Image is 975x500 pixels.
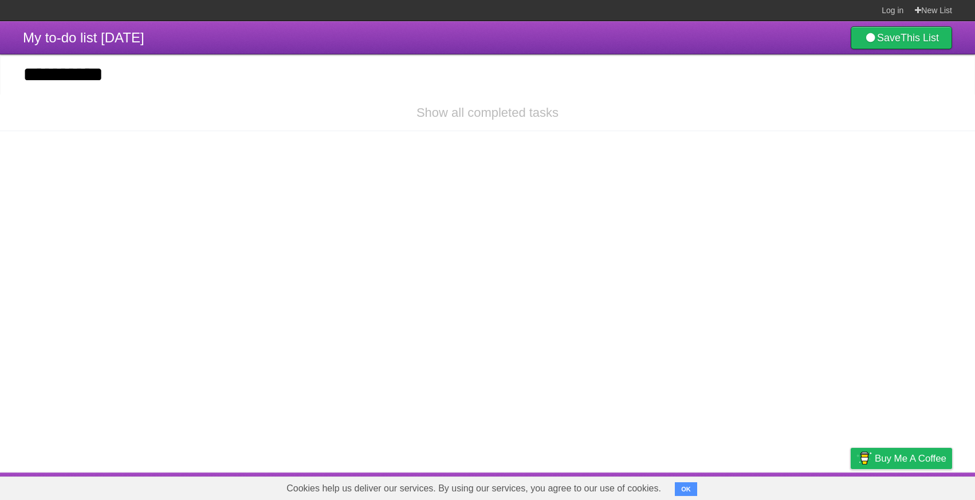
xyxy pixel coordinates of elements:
[901,32,939,44] b: This List
[675,482,697,496] button: OK
[856,448,872,468] img: Buy me a coffee
[851,448,952,469] a: Buy me a coffee
[797,475,822,497] a: Terms
[416,105,559,120] a: Show all completed tasks
[836,475,866,497] a: Privacy
[851,26,952,49] a: SaveThis List
[875,448,946,468] span: Buy me a coffee
[275,477,673,500] span: Cookies help us deliver our services. By using our services, you agree to our use of cookies.
[23,30,144,45] span: My to-do list [DATE]
[880,475,952,497] a: Suggest a feature
[698,475,722,497] a: About
[736,475,783,497] a: Developers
